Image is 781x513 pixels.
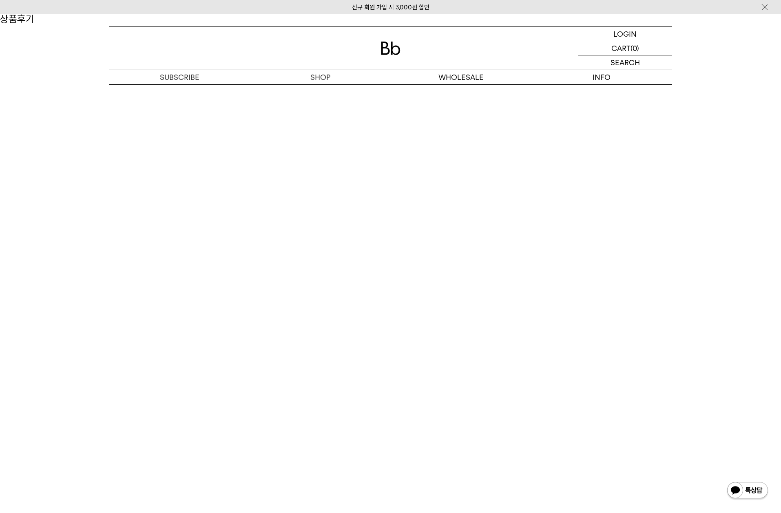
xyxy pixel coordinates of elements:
[611,55,640,70] p: SEARCH
[352,4,429,11] a: 신규 회원 가입 시 3,000원 할인
[531,70,672,84] p: INFO
[611,41,631,55] p: CART
[578,27,672,41] a: LOGIN
[631,41,639,55] p: (0)
[381,42,400,55] img: 로고
[250,70,391,84] a: SHOP
[726,481,769,501] img: 카카오톡 채널 1:1 채팅 버튼
[613,27,637,41] p: LOGIN
[391,70,531,84] p: WHOLESALE
[578,41,672,55] a: CART (0)
[109,70,250,84] a: SUBSCRIBE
